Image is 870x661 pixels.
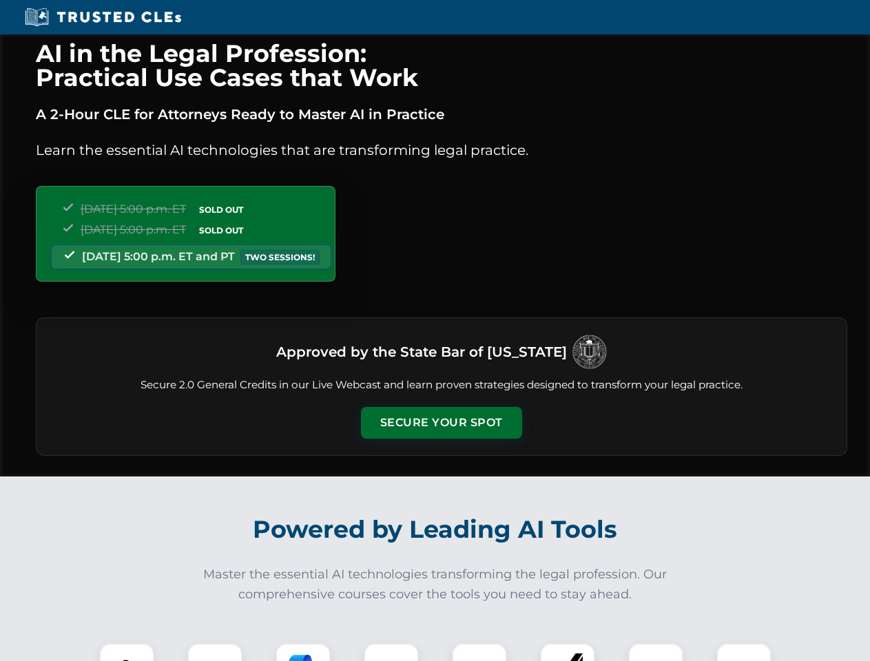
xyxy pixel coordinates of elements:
span: SOLD OUT [194,202,248,217]
button: Secure Your Spot [361,407,522,439]
h2: Powered by Leading AI Tools [54,505,817,554]
img: Logo [572,335,607,369]
span: SOLD OUT [194,223,248,238]
img: Trusted CLEs [21,7,185,28]
h3: Approved by the State Bar of [US_STATE] [276,339,567,364]
span: [DATE] 5:00 p.m. ET [81,202,186,216]
h1: AI in the Legal Profession: Practical Use Cases that Work [36,41,847,90]
span: [DATE] 5:00 p.m. ET [81,223,186,236]
p: Secure 2.0 General Credits in our Live Webcast and learn proven strategies designed to transform ... [53,377,830,393]
p: Learn the essential AI technologies that are transforming legal practice. [36,139,847,161]
p: Master the essential AI technologies transforming the legal profession. Our comprehensive courses... [194,565,676,605]
p: A 2-Hour CLE for Attorneys Ready to Master AI in Practice [36,103,847,125]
